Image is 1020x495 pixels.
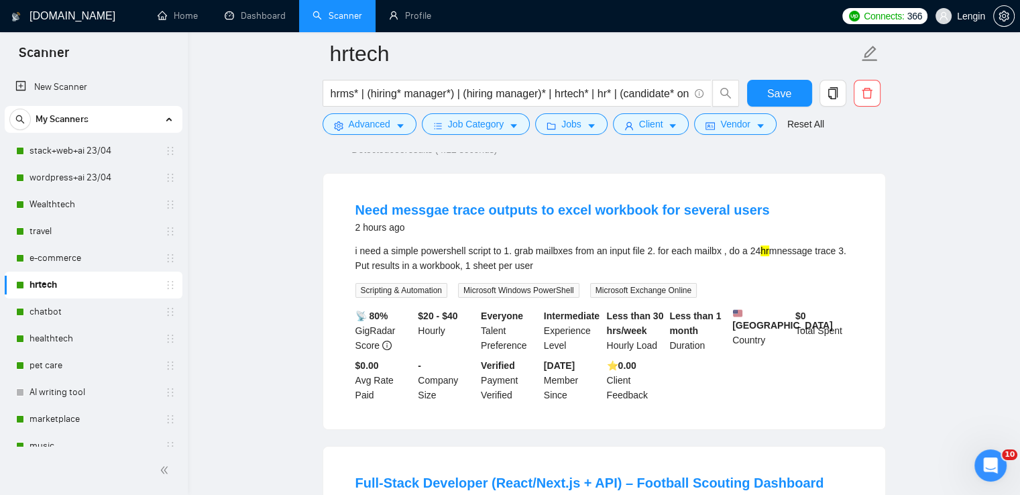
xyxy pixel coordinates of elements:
div: Total Spent [793,309,856,353]
button: Save [747,80,812,107]
span: Scripting & Automation [355,283,447,298]
span: holder [165,414,176,425]
b: Everyone [481,311,523,321]
span: search [10,115,30,124]
div: GigRadar Score [353,309,416,353]
b: [DATE] [544,360,575,371]
div: Country [730,309,793,353]
button: setting [993,5,1015,27]
span: Client [639,117,663,131]
a: pet care [30,352,157,379]
span: double-left [160,463,173,477]
iframe: Intercom live chat [974,449,1007,482]
span: caret-down [756,121,765,131]
span: holder [165,307,176,317]
span: user [939,11,948,21]
a: marketplace [30,406,157,433]
span: Jobs [561,117,581,131]
b: - [418,360,421,371]
div: 2 hours ago [355,219,770,235]
img: 🇺🇸 [733,309,742,318]
span: 366 [907,9,921,23]
span: caret-down [396,121,405,131]
span: holder [165,280,176,290]
button: folderJobscaret-down [535,113,608,135]
b: Verified [481,360,515,371]
li: New Scanner [5,74,182,101]
span: Microsoft Exchange Online [590,283,697,298]
span: holder [165,199,176,210]
span: info-circle [382,341,392,350]
button: idcardVendorcaret-down [694,113,776,135]
div: Experience Level [541,309,604,353]
b: $ 0 [795,311,806,321]
span: delete [854,87,880,99]
a: hrtech [30,272,157,298]
button: copy [819,80,846,107]
div: Talent Preference [478,309,541,353]
a: travel [30,218,157,245]
div: Member Since [541,358,604,402]
span: holder [165,333,176,344]
div: Hourly Load [604,309,667,353]
button: settingAdvancedcaret-down [323,113,416,135]
a: AI writing tool [30,379,157,406]
div: Avg Rate Paid [353,358,416,402]
span: Microsoft Windows PowerShell [458,283,579,298]
a: searchScanner [313,10,362,21]
span: edit [861,45,879,62]
button: barsJob Categorycaret-down [422,113,530,135]
span: holder [165,360,176,371]
a: chatbot [30,298,157,325]
div: Company Size [415,358,478,402]
b: [GEOGRAPHIC_DATA] [732,309,833,331]
b: Less than 30 hrs/week [607,311,664,336]
span: My Scanners [36,106,89,133]
button: search [712,80,739,107]
span: setting [994,11,1014,21]
a: stack+web+ai 23/04 [30,137,157,164]
div: Client Feedback [604,358,667,402]
button: search [9,109,31,130]
a: music [30,433,157,459]
a: setting [993,11,1015,21]
b: $0.00 [355,360,379,371]
span: Advanced [349,117,390,131]
span: Job Category [448,117,504,131]
span: holder [165,253,176,264]
a: dashboardDashboard [225,10,286,21]
span: holder [165,146,176,156]
span: holder [165,441,176,451]
span: info-circle [695,89,703,98]
span: holder [165,387,176,398]
div: i need a simple powershell script to 1. grab mailbxes from an input file 2. for each mailbx , do ... [355,243,853,273]
img: upwork-logo.png [849,11,860,21]
span: bars [433,121,443,131]
span: caret-down [509,121,518,131]
span: Scanner [8,43,80,71]
span: caret-down [668,121,677,131]
a: wordpress+ai 23/04 [30,164,157,191]
mark: hr [760,245,769,256]
span: search [713,87,738,99]
a: Full-Stack Developer (React/Next.js + API) – Football Scouting Dashboard [355,476,824,490]
a: Need messgae trace outputs to excel workbook for several users [355,203,770,217]
div: Duration [667,309,730,353]
a: homeHome [158,10,198,21]
span: idcard [705,121,715,131]
a: New Scanner [15,74,172,101]
a: Reset All [787,117,824,131]
span: folder [547,121,556,131]
span: Save [767,85,791,102]
span: setting [334,121,343,131]
span: copy [820,87,846,99]
b: $20 - $40 [418,311,457,321]
span: holder [165,226,176,237]
a: Wealthtech [30,191,157,218]
button: userClientcaret-down [613,113,689,135]
div: Hourly [415,309,478,353]
span: user [624,121,634,131]
b: ⭐️ 0.00 [607,360,636,371]
b: Less than 1 month [669,311,721,336]
span: holder [165,172,176,183]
